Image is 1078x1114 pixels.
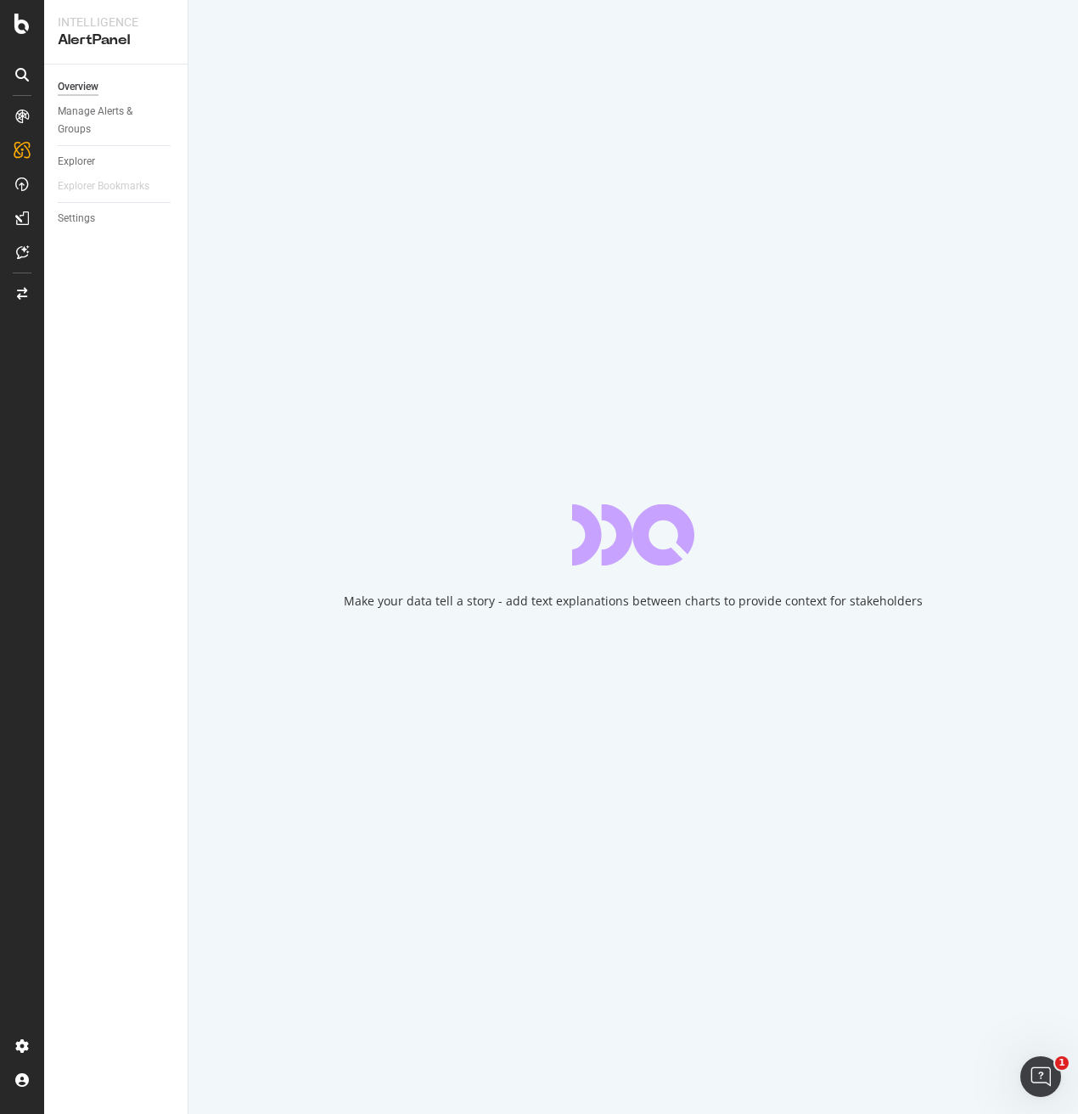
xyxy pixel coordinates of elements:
[58,78,98,96] div: Overview
[58,177,149,195] div: Explorer Bookmarks
[572,504,694,565] div: animation
[58,153,176,171] a: Explorer
[58,177,166,195] a: Explorer Bookmarks
[58,210,176,228] a: Settings
[1055,1056,1069,1070] span: 1
[58,31,174,50] div: AlertPanel
[58,103,160,138] div: Manage Alerts & Groups
[58,210,95,228] div: Settings
[1020,1056,1061,1097] iframe: Intercom live chat
[58,153,95,171] div: Explorer
[344,593,923,610] div: Make your data tell a story - add text explanations between charts to provide context for stakeho...
[58,103,176,138] a: Manage Alerts & Groups
[58,78,176,96] a: Overview
[58,14,174,31] div: Intelligence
